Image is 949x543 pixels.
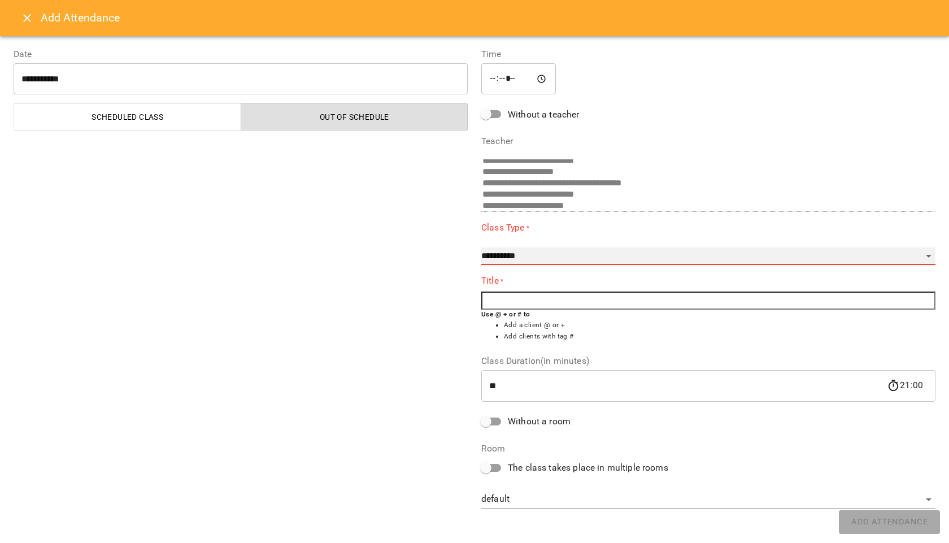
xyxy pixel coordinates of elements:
[248,110,462,124] span: Out of Schedule
[481,444,935,453] label: Room
[14,50,468,59] label: Date
[481,50,935,59] label: Time
[504,320,935,331] li: Add a client @ or +
[241,103,468,131] button: Out of Schedule
[481,357,935,366] label: Class Duration(in minutes)
[14,5,41,32] button: Close
[504,331,935,342] li: Add clients with tag #
[481,310,530,318] b: Use @ + or # to
[481,274,935,287] label: Title
[508,461,668,475] span: The class takes place in multiple rooms
[481,490,935,509] div: default
[481,221,935,234] label: Class Type
[481,137,935,146] label: Teacher
[14,103,241,131] button: Scheduled class
[508,415,571,428] span: Without a room
[508,108,580,121] span: Without a teacher
[21,110,234,124] span: Scheduled class
[41,9,935,27] h6: Add Attendance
